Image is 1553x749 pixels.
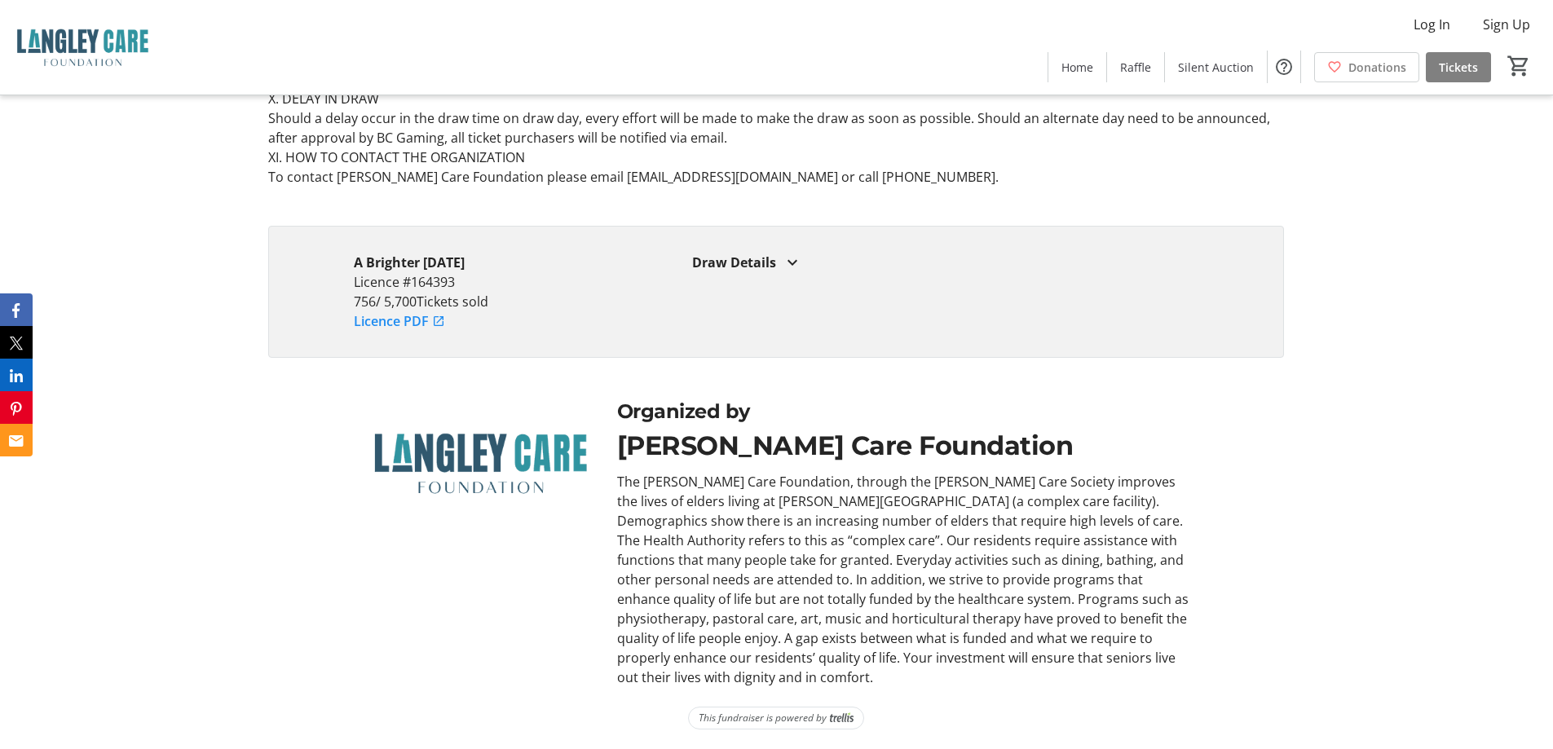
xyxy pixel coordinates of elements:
p: Should a delay occur in the draw time on draw day, every effort will be made to make the draw as ... [268,108,1284,148]
img: Langley Care Foundation logo [363,397,597,529]
p: XI. HOW TO CONTACT THE ORGANIZATION [268,148,1284,167]
a: Tickets [1426,52,1491,82]
button: Help [1268,51,1300,83]
strong: A Brighter [DATE] [354,253,465,271]
div: Draw Details [692,253,1199,272]
p: X. DELAY IN DRAW [268,89,1284,108]
span: Log In [1414,15,1450,34]
span: Raffle [1120,59,1151,76]
span: Donations [1348,59,1406,76]
span: Silent Auction [1178,59,1254,76]
a: Raffle [1107,52,1164,82]
div: The [PERSON_NAME] Care Foundation, through the [PERSON_NAME] Care Society improves the lives of e... [617,472,1190,687]
button: Cart [1504,51,1533,81]
div: Organized by [617,397,1190,426]
p: 756 / 5,700 Tickets sold [354,292,607,311]
a: Home [1048,52,1106,82]
a: Silent Auction [1165,52,1267,82]
span: Tickets [1439,59,1478,76]
img: Langley Care Foundation 's Logo [10,7,155,88]
button: Sign Up [1470,11,1543,37]
p: Licence #164393 [354,272,607,292]
a: Licence PDF [354,311,445,331]
span: Sign Up [1483,15,1530,34]
p: To contact [PERSON_NAME] Care Foundation please email [EMAIL_ADDRESS][DOMAIN_NAME] or call [PHONE... [268,167,1284,187]
a: Donations [1314,52,1419,82]
div: [PERSON_NAME] Care Foundation [617,426,1190,465]
img: Trellis Logo [830,712,854,724]
span: Home [1061,59,1093,76]
button: Log In [1401,11,1463,37]
span: This fundraiser is powered by [699,711,827,725]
